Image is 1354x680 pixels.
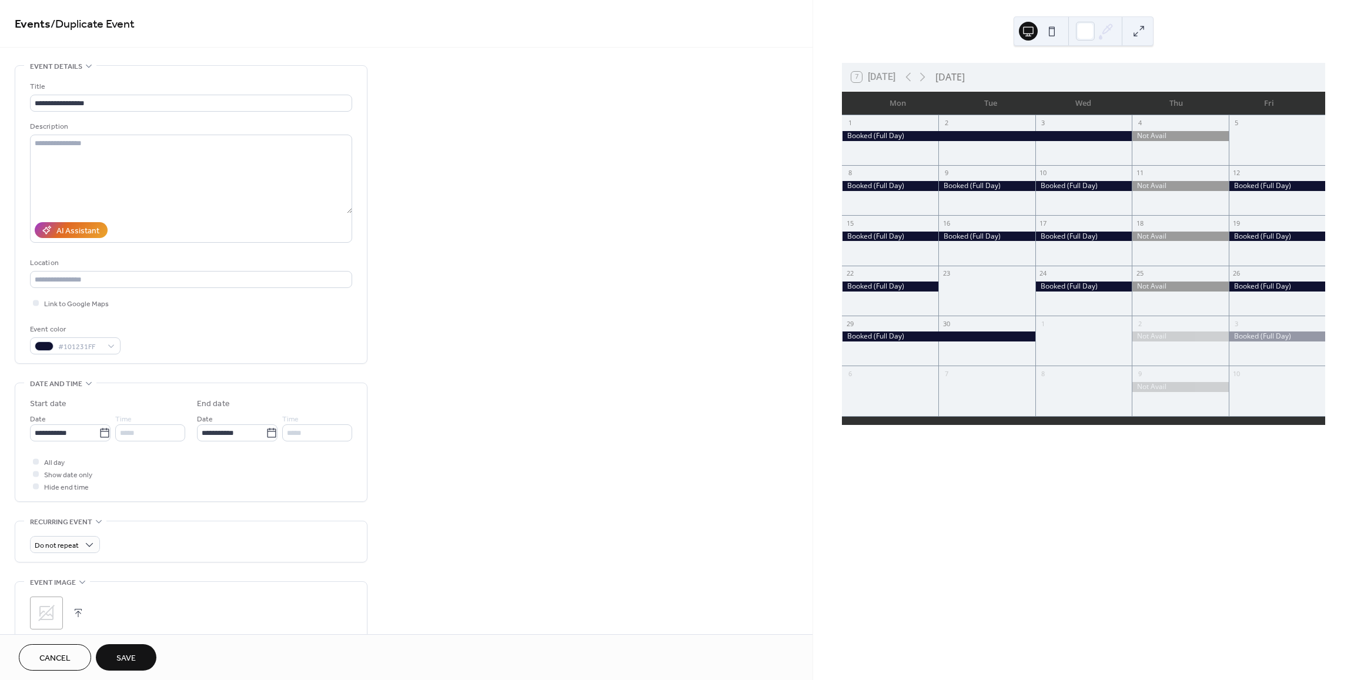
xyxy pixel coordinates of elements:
div: Tue [944,92,1037,115]
div: 15 [845,219,854,227]
div: Booked (Full Day) [938,232,1035,242]
span: All day [44,457,65,469]
div: Not Avail [1132,382,1228,392]
span: Date and time [30,378,82,390]
div: Event color [30,323,118,336]
div: 7 [942,369,951,378]
div: Fri [1223,92,1316,115]
span: Date [30,413,46,426]
div: 30 [942,319,951,328]
div: 19 [1232,219,1241,227]
span: Date [197,413,213,426]
span: Hide end time [44,481,89,494]
div: Booked (Full Day) [1229,282,1325,292]
div: 23 [942,269,951,278]
div: Description [30,120,350,133]
div: 26 [1232,269,1241,278]
span: Time [115,413,132,426]
div: 29 [845,319,854,328]
div: 6 [845,369,854,378]
div: 5 [1232,119,1241,128]
span: #101231FF [58,341,102,353]
span: Event image [30,577,76,589]
div: 22 [845,269,854,278]
div: Not Avail [1132,331,1228,341]
div: ; [30,597,63,629]
div: 18 [1135,219,1144,227]
div: 10 [1039,169,1048,177]
button: Cancel [19,644,91,671]
div: 1 [845,119,854,128]
div: Booked (Full Day) [1035,181,1132,191]
div: Not Avail [1132,181,1228,191]
div: Start date [30,398,66,410]
div: 2 [1135,319,1144,328]
div: Booked (Full Day) [1035,232,1132,242]
span: / Duplicate Event [51,13,135,36]
div: Booked (Full Day) [842,331,1035,341]
div: 10 [1232,369,1241,378]
div: Thu [1130,92,1223,115]
div: Mon [851,92,944,115]
div: 11 [1135,169,1144,177]
div: 3 [1039,119,1048,128]
div: Booked (Full Day) [1229,232,1325,242]
div: 12 [1232,169,1241,177]
div: Not Avail [1132,232,1228,242]
span: Show date only [44,469,92,481]
div: Booked (Full Day) [842,232,938,242]
div: Booked (Full Day) [842,282,938,292]
div: 9 [1135,369,1144,378]
div: 3 [1232,319,1241,328]
div: Booked (Full Day) [842,131,1132,141]
div: 17 [1039,219,1048,227]
div: 8 [1039,369,1048,378]
div: Booked (Full Day) [1229,181,1325,191]
div: Not Avail [1132,131,1228,141]
div: 1 [1039,319,1048,328]
div: AI Assistant [56,225,99,237]
div: 4 [1135,119,1144,128]
span: Link to Google Maps [44,298,109,310]
div: End date [197,398,230,410]
button: AI Assistant [35,222,108,238]
div: 9 [942,169,951,177]
div: 25 [1135,269,1144,278]
div: [DATE] [935,70,965,84]
div: Booked (Full Day) [842,181,938,191]
div: 16 [942,219,951,227]
span: Recurring event [30,516,92,528]
div: Booked (Full Day) [938,181,1035,191]
span: Save [116,652,136,665]
a: Events [15,13,51,36]
span: Do not repeat [35,539,79,552]
div: 2 [942,119,951,128]
div: Booked (Full Day) [1035,282,1132,292]
span: Time [282,413,299,426]
div: Not Avail [1132,282,1228,292]
button: Save [96,644,156,671]
span: Event details [30,61,82,73]
div: Booked (Full Day) [1229,331,1325,341]
div: 8 [845,169,854,177]
span: Cancel [39,652,71,665]
div: Location [30,257,350,269]
div: 24 [1039,269,1048,278]
div: Wed [1037,92,1130,115]
div: Title [30,81,350,93]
